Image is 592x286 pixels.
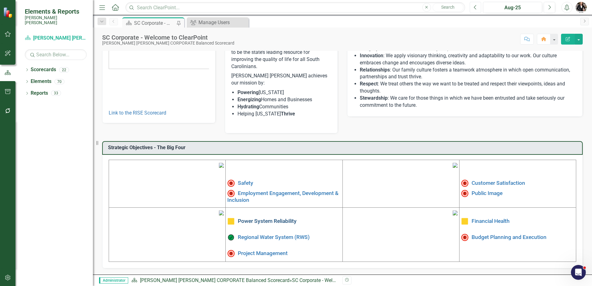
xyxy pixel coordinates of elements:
[219,163,224,168] img: mceclip1%20v4.png
[360,52,576,67] li: : We apply visionary thinking, creativity and adaptability to our work. Our culture embraces chan...
[472,190,503,196] a: Public Image
[238,250,288,256] a: Project Management
[3,7,14,18] img: ClearPoint Strategy
[54,79,64,84] div: 70
[227,234,235,241] img: On Target
[188,19,247,26] a: Manage Users
[461,190,468,197] img: Not Meeting Target
[453,163,458,168] img: mceclip2%20v3.png
[360,53,383,58] strong: Innovation
[25,35,87,42] a: [PERSON_NAME] [PERSON_NAME] CORPORATE Balanced Scorecard
[109,110,166,116] a: Link to the RISE Scorecard
[360,67,576,81] li: : Our family culture fosters a teamwork atmosphere in which open communication, partnerships and ...
[461,180,468,187] img: High Alert
[237,97,261,102] strong: Energizing
[292,277,374,283] div: SC Corporate - Welcome to ClearPoint
[453,210,458,215] img: mceclip4.png
[472,218,510,224] a: Financial Health
[198,19,247,26] div: Manage Users
[59,67,69,72] div: 22
[227,190,235,197] img: Not Meeting Target
[140,277,289,283] a: [PERSON_NAME] [PERSON_NAME] CORPORATE Balanced Scorecard
[472,180,525,186] a: Customer Satisfaction
[485,4,540,11] div: Aug-25
[483,2,542,13] button: Aug-25
[231,71,332,88] p: [PERSON_NAME] [PERSON_NAME] achieves our mission by:
[238,180,253,186] a: Safety
[461,218,468,225] img: Caution
[237,89,259,95] strong: Powering
[125,2,465,13] input: Search ClearPoint...
[360,95,388,101] strong: Stewardship
[360,95,576,109] li: : We care for those things in which we have been entrusted and take seriously our commitment to t...
[237,104,259,110] strong: Hydrating
[571,265,586,280] iframe: Intercom live chat
[237,96,332,103] li: Homes and Businesses
[25,15,87,25] small: [PERSON_NAME] [PERSON_NAME]
[238,218,297,224] a: Power System Reliability
[31,90,48,97] a: Reports
[360,81,378,87] strong: Respect
[360,80,576,95] li: : We treat others the way we want to be treated and respect their viewpoints, ideas and thoughts.
[227,180,235,187] img: High Alert
[102,41,234,45] div: [PERSON_NAME] [PERSON_NAME] CORPORATE Balanced Scorecard
[31,66,56,73] a: Scorecards
[108,145,579,150] h3: Strategic Objectives - The Big Four
[360,67,390,73] strong: Relationships
[51,91,61,96] div: 33
[433,3,464,12] button: Search
[472,234,546,240] a: Budget Planning and Execution
[102,34,234,41] div: SC Corporate - Welcome to ClearPoint
[461,234,468,241] img: Not Meeting Target
[131,277,338,284] div: »
[237,103,332,110] li: Communities
[25,8,87,15] span: Elements & Reports
[219,210,224,215] img: mceclip3%20v3.png
[576,2,587,13] img: Julie Jordan
[227,190,338,203] a: Employment Engagement, Development & Inclusion
[31,78,51,85] a: Elements
[99,277,128,284] span: Administrator
[227,250,235,257] img: Not Meeting Target
[238,234,310,240] a: Regional Water System (RWS)
[237,110,332,118] li: Helping [US_STATE]
[231,42,332,71] p: [PERSON_NAME] [PERSON_NAME] is to be the state’s leading resource for improving the quality of li...
[25,49,87,60] input: Search Below...
[237,89,332,96] li: [US_STATE]
[281,111,295,117] strong: Thrive
[134,19,175,27] div: SC Corporate - Welcome to ClearPoint
[441,5,455,10] span: Search
[227,218,235,225] img: Caution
